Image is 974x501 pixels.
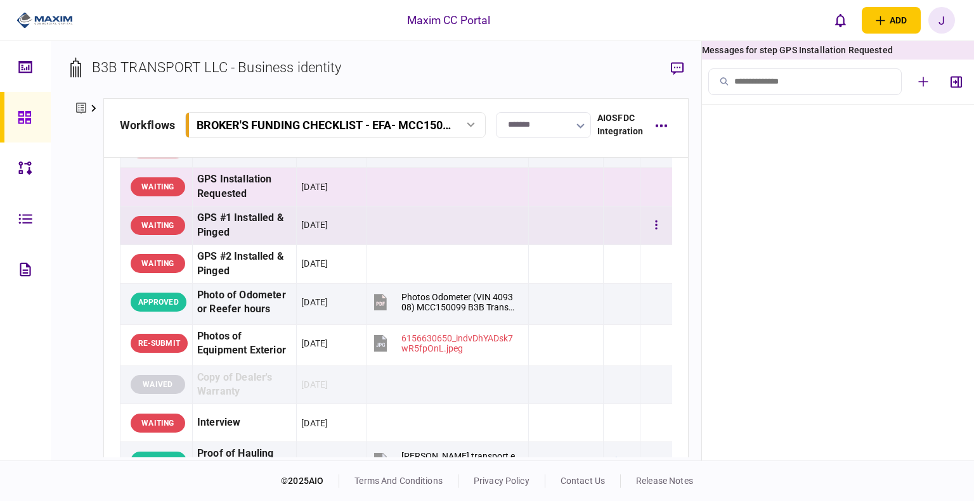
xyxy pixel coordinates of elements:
div: Maxim CC Portal [407,12,491,29]
button: open notifications list [828,7,854,34]
div: GPS Installation Requested [197,172,292,201]
div: WAIVED [131,375,185,394]
div: © 2025 AIO [281,474,339,488]
div: WAITING [131,414,185,433]
div: WAITING [131,216,185,235]
div: Interview [197,409,292,437]
div: WAITING [131,254,185,273]
div: AIOSFDC Integration [597,111,643,138]
button: Usher transport employment letter.jpg [371,447,517,475]
button: open adding identity options [862,7,921,34]
div: Messages for step GPS Installation Requested [702,41,974,60]
div: Copy of Dealer's Warranty [197,371,292,400]
div: Photos Odometer (VIN 409308) MCC150099 B3B Transport LLC - 2025.10.10.pdf [401,292,517,312]
div: [DATE] [301,219,328,231]
div: B3B TRANSPORT LLC - Business identity [92,57,342,78]
div: GPS #2 Installed & Pinged [197,250,292,279]
div: [DATE] [301,296,328,308]
a: privacy policy [474,476,529,486]
button: J [928,7,955,34]
div: [DATE] [301,417,328,429]
div: [DATE] [301,257,328,270]
div: Photo of Odometer or Reefer hours [197,288,292,317]
div: Proof of Hauling Contract [197,447,292,476]
button: Photos Odometer (VIN 409308) MCC150099 B3B Transport LLC - 2025.10.10.pdf [371,288,517,317]
div: GPS #1 Installed & Pinged [197,211,292,240]
div: BROKER'S FUNDING CHECKLIST - EFA - MCC150099 [197,118,452,132]
div: [DATE] [301,378,328,391]
a: terms and conditions [354,476,443,486]
button: BROKER'S FUNDING CHECKLIST - EFA- MCC150099 [185,112,486,138]
div: RE-SUBMIT [131,334,188,353]
div: [DATE] [301,337,328,350]
a: release notes [636,476,693,486]
div: [DATE] [301,455,328,467]
div: APPROVED [131,452,186,471]
div: Photos of Equipment Exterior [197,329,292,358]
div: WAITING [131,177,185,196]
div: workflows [120,117,175,134]
div: [DATE] [301,181,328,193]
img: client company logo [16,11,73,30]
button: 6156630650_indvDhYADsk7wR5fpOnL.jpeg [371,329,517,358]
div: APPROVED [131,293,186,312]
a: contact us [561,476,605,486]
div: Usher transport employment letter.jpg [401,451,517,471]
div: 6156630650_indvDhYADsk7wR5fpOnL.jpeg [401,333,517,353]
